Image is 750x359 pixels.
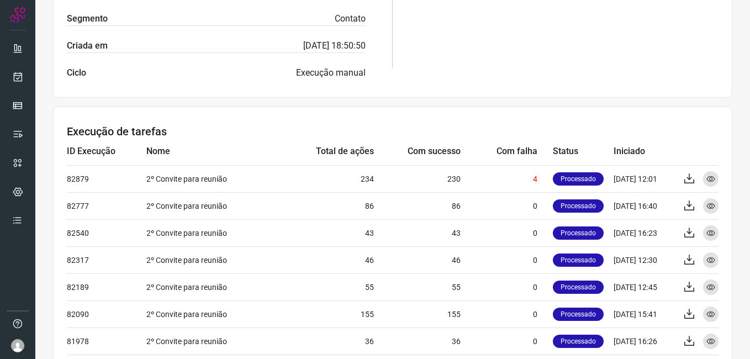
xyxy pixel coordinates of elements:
[67,165,146,192] td: 82879
[146,219,278,246] td: 2º Convite para reunião
[278,273,373,300] td: 55
[461,246,553,273] td: 0
[461,219,553,246] td: 0
[374,273,461,300] td: 55
[278,219,373,246] td: 43
[374,165,461,192] td: 230
[67,328,146,355] td: 81978
[67,66,86,80] label: Ciclo
[67,12,108,25] label: Segmento
[146,273,278,300] td: 2º Convite para reunião
[614,138,674,165] td: Iniciado
[67,246,146,273] td: 82317
[67,138,146,165] td: ID Execução
[461,165,553,192] td: 4
[278,246,373,273] td: 46
[553,138,614,165] td: Status
[11,339,24,352] img: avatar-user-boy.jpg
[614,192,674,219] td: [DATE] 16:40
[614,246,674,273] td: [DATE] 12:30
[146,300,278,328] td: 2º Convite para reunião
[461,300,553,328] td: 0
[67,192,146,219] td: 82777
[146,192,278,219] td: 2º Convite para reunião
[374,246,461,273] td: 46
[374,328,461,355] td: 36
[461,273,553,300] td: 0
[335,12,366,25] p: Contato
[553,281,604,294] p: Processado
[553,308,604,321] p: Processado
[9,7,26,23] img: Logo
[614,328,674,355] td: [DATE] 16:26
[278,192,373,219] td: 86
[461,138,553,165] td: Com falha
[374,219,461,246] td: 43
[67,273,146,300] td: 82189
[553,226,604,240] p: Processado
[461,192,553,219] td: 0
[67,125,719,138] h3: Execução de tarefas
[146,246,278,273] td: 2º Convite para reunião
[67,39,108,52] label: Criada em
[146,165,278,192] td: 2º Convite para reunião
[553,335,604,348] p: Processado
[303,39,366,52] p: [DATE] 18:50:50
[146,328,278,355] td: 2º Convite para reunião
[553,254,604,267] p: Processado
[614,300,674,328] td: [DATE] 15:41
[614,165,674,192] td: [DATE] 12:01
[374,138,461,165] td: Com sucesso
[278,138,373,165] td: Total de ações
[461,328,553,355] td: 0
[553,199,604,213] p: Processado
[278,328,373,355] td: 36
[278,165,373,192] td: 234
[374,300,461,328] td: 155
[374,192,461,219] td: 86
[296,66,366,80] p: Execução manual
[146,138,278,165] td: Nome
[67,300,146,328] td: 82090
[67,219,146,246] td: 82540
[553,172,604,186] p: Processado
[614,273,674,300] td: [DATE] 12:45
[614,219,674,246] td: [DATE] 16:23
[278,300,373,328] td: 155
